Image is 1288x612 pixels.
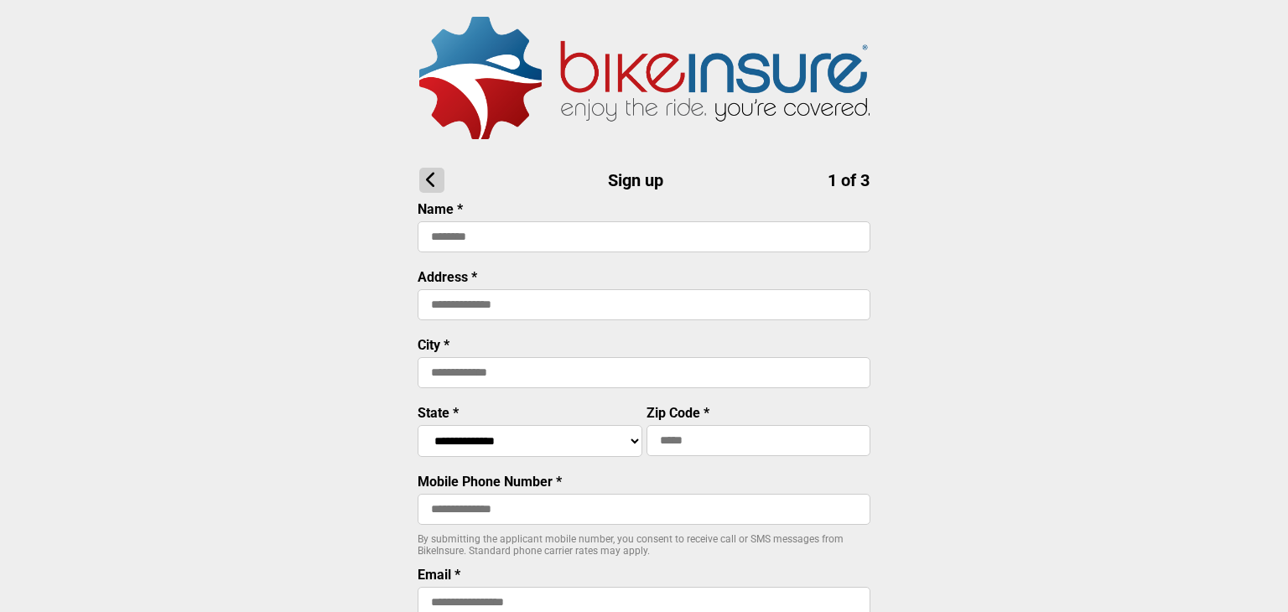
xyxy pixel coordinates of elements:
h1: Sign up [419,168,870,193]
label: Email * [418,567,460,583]
label: Zip Code * [647,405,709,421]
label: State * [418,405,459,421]
label: City * [418,337,449,353]
p: By submitting the applicant mobile number, you consent to receive call or SMS messages from BikeI... [418,533,870,557]
label: Mobile Phone Number * [418,474,562,490]
label: Name * [418,201,463,217]
span: 1 of 3 [828,170,870,190]
label: Address * [418,269,477,285]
